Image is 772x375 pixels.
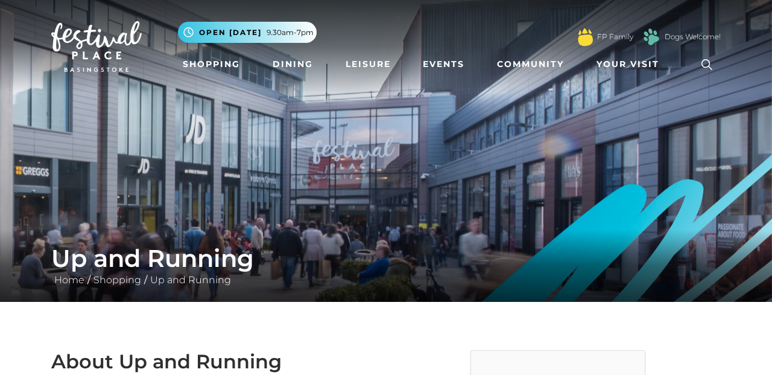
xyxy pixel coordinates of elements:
[341,53,396,75] a: Leisure
[492,53,569,75] a: Community
[596,58,659,71] span: Your Visit
[90,274,144,286] a: Shopping
[199,27,262,38] span: Open [DATE]
[665,31,721,42] a: Dogs Welcome!
[51,244,721,273] h1: Up and Running
[178,53,245,75] a: Shopping
[42,244,730,287] div: / /
[592,53,670,75] a: Your Visit
[418,53,469,75] a: Events
[51,21,142,72] img: Festival Place Logo
[178,22,317,43] button: Open [DATE] 9.30am-7pm
[268,53,318,75] a: Dining
[597,31,633,42] a: FP Family
[51,274,87,286] a: Home
[147,274,234,286] a: Up and Running
[51,350,377,373] h2: About Up and Running
[267,27,314,38] span: 9.30am-7pm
